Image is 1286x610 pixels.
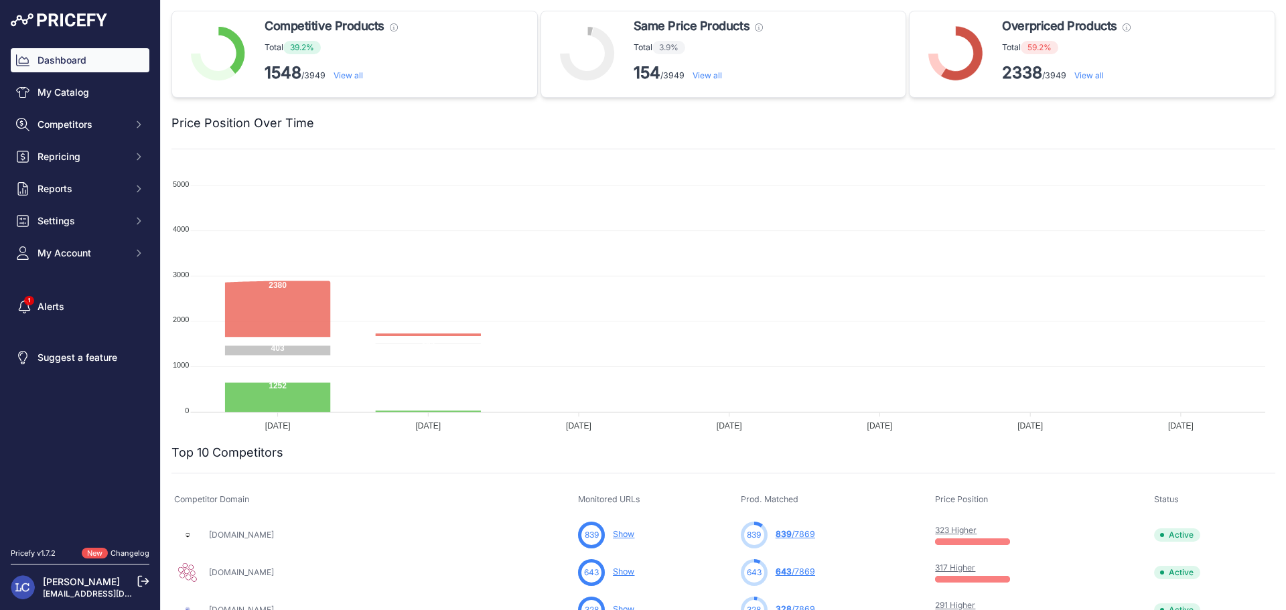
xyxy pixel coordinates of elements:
[741,494,798,504] span: Prod. Matched
[173,361,189,369] tspan: 1000
[209,567,274,577] a: [DOMAIN_NAME]
[1154,566,1200,579] span: Active
[1168,421,1194,431] tspan: [DATE]
[776,566,815,577] a: 643/7869
[43,576,120,587] a: [PERSON_NAME]
[634,17,749,35] span: Same Price Products
[265,41,398,54] p: Total
[747,529,761,541] span: 839
[1002,17,1117,35] span: Overpriced Products
[935,494,988,504] span: Price Position
[634,41,763,54] p: Total
[11,145,149,169] button: Repricing
[634,63,660,82] strong: 154
[1154,528,1200,542] span: Active
[585,529,599,541] span: 839
[11,48,149,532] nav: Sidebar
[173,271,189,279] tspan: 3000
[867,421,893,431] tspan: [DATE]
[173,225,189,233] tspan: 4000
[43,589,183,599] a: [EMAIL_ADDRESS][DOMAIN_NAME]
[578,494,640,504] span: Monitored URLs
[11,13,107,27] img: Pricefy Logo
[38,118,125,131] span: Competitors
[652,41,685,54] span: 3.9%
[265,421,291,431] tspan: [DATE]
[747,566,762,579] span: 643
[38,182,125,196] span: Reports
[613,529,634,539] a: Show
[185,406,189,414] tspan: 0
[613,566,634,577] a: Show
[265,17,384,35] span: Competitive Products
[415,421,441,431] tspan: [DATE]
[935,525,977,535] a: 323 Higher
[171,443,283,462] h2: Top 10 Competitors
[82,548,108,559] span: New
[11,48,149,72] a: Dashboard
[334,70,363,80] a: View all
[11,241,149,265] button: My Account
[171,114,314,133] h2: Price Position Over Time
[11,209,149,233] button: Settings
[11,548,56,559] div: Pricefy v1.7.2
[693,70,722,80] a: View all
[935,600,975,610] a: 291 Higher
[174,494,249,504] span: Competitor Domain
[776,566,792,577] span: 643
[776,529,792,539] span: 839
[1021,41,1058,54] span: 59.2%
[776,529,815,539] a: 839/7869
[38,246,125,260] span: My Account
[173,315,189,323] tspan: 2000
[11,177,149,201] button: Reports
[209,530,274,540] a: [DOMAIN_NAME]
[38,214,125,228] span: Settings
[634,62,763,84] p: /3949
[1002,41,1130,54] p: Total
[11,295,149,319] a: Alerts
[265,63,301,82] strong: 1548
[1074,70,1104,80] a: View all
[11,112,149,137] button: Competitors
[584,566,599,579] span: 643
[38,150,125,163] span: Repricing
[1154,494,1179,504] span: Status
[283,41,321,54] span: 39.2%
[1002,62,1130,84] p: /3949
[1002,63,1042,82] strong: 2338
[265,62,398,84] p: /3949
[173,180,189,188] tspan: 5000
[1017,421,1043,431] tspan: [DATE]
[717,421,742,431] tspan: [DATE]
[11,346,149,370] a: Suggest a feature
[935,562,975,573] a: 317 Higher
[111,548,149,558] a: Changelog
[11,80,149,104] a: My Catalog
[566,421,591,431] tspan: [DATE]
